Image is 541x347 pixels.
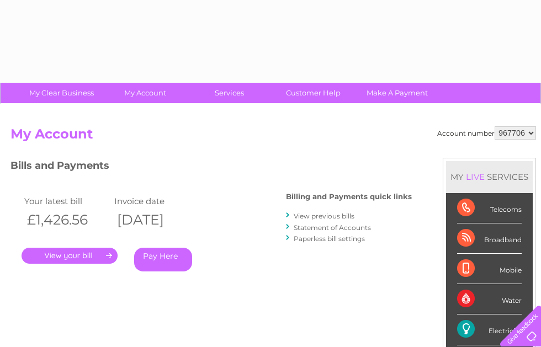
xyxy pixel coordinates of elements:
a: Paperless bill settings [294,234,365,243]
a: Make A Payment [352,83,443,103]
h3: Bills and Payments [10,158,412,177]
a: Services [184,83,275,103]
h4: Billing and Payments quick links [286,193,412,201]
div: MY SERVICES [446,161,533,193]
th: £1,426.56 [22,209,112,231]
td: Your latest bill [22,194,112,209]
div: Mobile [457,254,522,284]
div: Telecoms [457,193,522,223]
div: Broadband [457,223,522,254]
th: [DATE] [112,209,201,231]
a: Statement of Accounts [294,223,371,232]
a: Pay Here [134,248,192,271]
a: My Account [100,83,191,103]
div: LIVE [464,172,487,182]
a: . [22,248,118,264]
div: Electricity [457,314,522,345]
div: Account number [437,126,536,140]
td: Invoice date [112,194,201,209]
a: View previous bills [294,212,354,220]
a: Customer Help [268,83,359,103]
div: Water [457,284,522,314]
h2: My Account [10,126,536,147]
a: My Clear Business [16,83,107,103]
